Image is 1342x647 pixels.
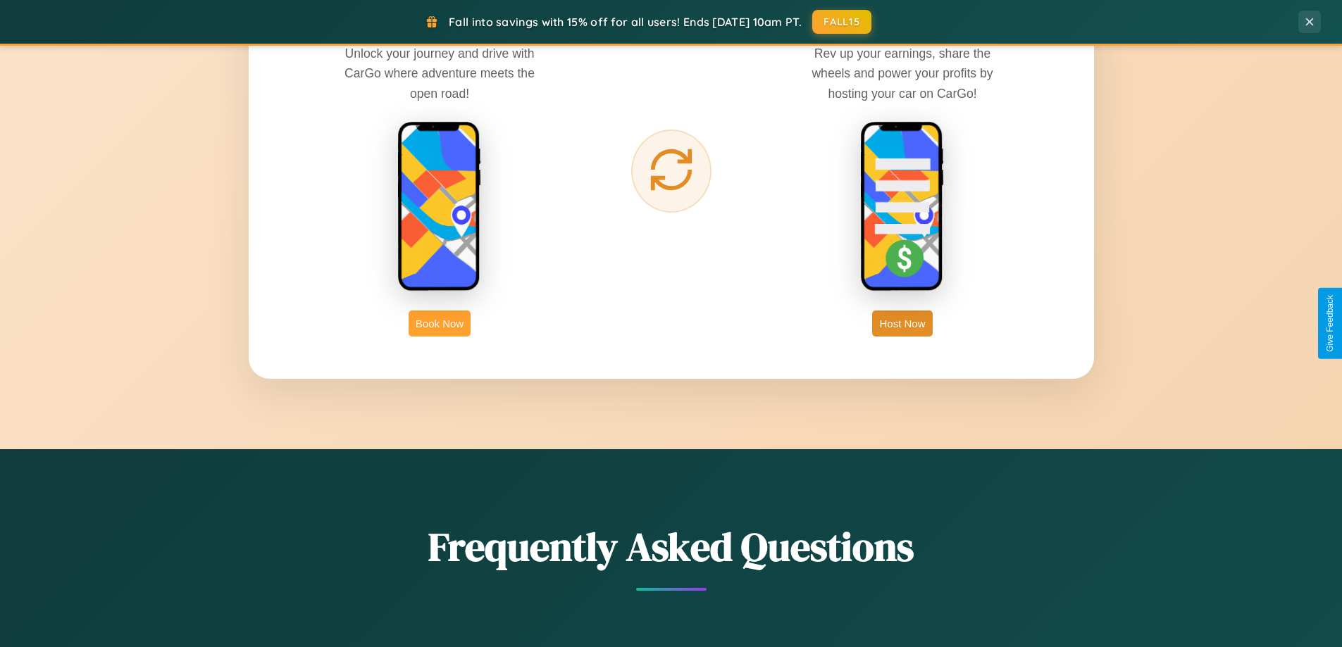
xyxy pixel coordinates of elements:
span: Fall into savings with 15% off for all users! Ends [DATE] 10am PT. [449,15,802,29]
button: Host Now [872,310,932,337]
img: rent phone [397,121,482,293]
button: FALL15 [812,10,871,34]
h2: Frequently Asked Questions [249,520,1094,574]
p: Rev up your earnings, share the wheels and power your profits by hosting your car on CarGo! [797,44,1008,103]
div: Give Feedback [1325,295,1335,352]
p: Unlock your journey and drive with CarGo where adventure meets the open road! [334,44,545,103]
button: Book Now [409,310,471,337]
img: host phone [860,121,945,293]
